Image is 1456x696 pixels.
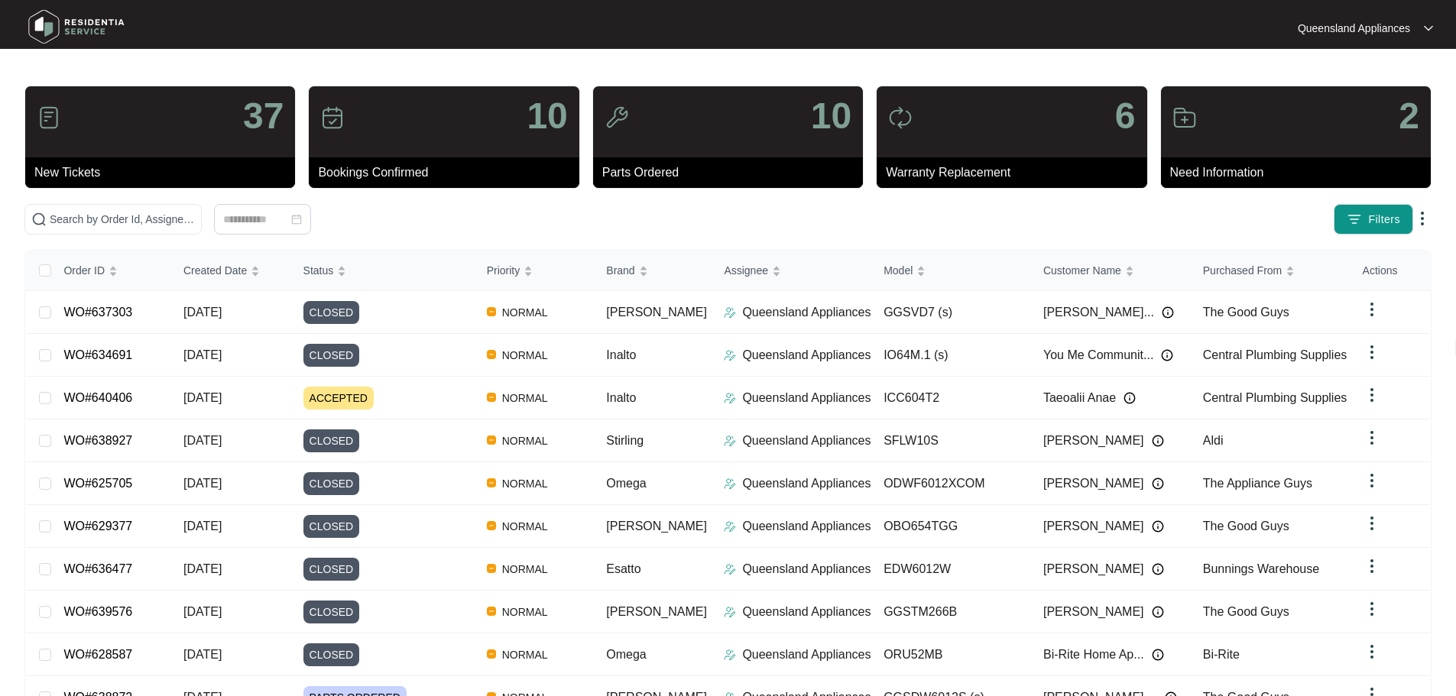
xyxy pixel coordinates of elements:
span: [DATE] [183,391,222,404]
img: dropdown arrow [1363,386,1381,404]
img: Assigner Icon [724,435,736,447]
img: Assigner Icon [724,477,736,490]
p: Queensland Appliances [742,603,871,621]
span: [PERSON_NAME] [606,306,707,319]
td: ORU52MB [871,633,1031,676]
span: Customer Name [1043,262,1121,279]
img: Assigner Icon [724,349,736,361]
span: Aldi [1203,434,1224,447]
span: NORMAL [496,389,554,407]
td: IO64M.1 (s) [871,334,1031,377]
img: dropdown arrow [1363,514,1381,533]
p: Queensland Appliances [742,474,871,493]
span: The Appliance Guys [1203,477,1312,490]
p: Queensland Appliances [742,646,871,664]
span: Filters [1368,212,1400,228]
td: SFLW10S [871,419,1031,462]
span: [PERSON_NAME] [606,520,707,533]
img: Vercel Logo [487,521,496,530]
img: Info icon [1152,606,1164,618]
p: Queensland Appliances [742,560,871,578]
img: Info icon [1161,349,1173,361]
p: Warranty Replacement [886,163,1146,182]
p: Queensland Appliances [742,389,871,407]
p: 2 [1399,98,1419,134]
span: Status [303,262,334,279]
span: Created Date [183,262,247,279]
td: GGSTM266B [871,591,1031,633]
span: Bi-Rite [1203,648,1240,661]
span: Inalto [606,348,636,361]
a: WO#628587 [63,648,132,661]
img: dropdown arrow [1363,557,1381,575]
p: Bookings Confirmed [318,163,579,182]
img: dropdown arrow [1363,300,1381,319]
span: Priority [487,262,520,279]
span: [DATE] [183,306,222,319]
span: [DATE] [183,477,222,490]
td: GGSVD7 (s) [871,291,1031,334]
a: WO#629377 [63,520,132,533]
span: NORMAL [496,603,554,621]
span: [PERSON_NAME] [1043,432,1144,450]
td: EDW6012W [871,548,1031,591]
span: Esatto [606,562,640,575]
a: WO#639576 [63,605,132,618]
span: [PERSON_NAME] [1043,603,1144,621]
img: dropdown arrow [1363,643,1381,661]
span: CLOSED [303,558,360,581]
img: Assigner Icon [724,306,736,319]
span: NORMAL [496,646,554,664]
span: NORMAL [496,346,554,364]
img: icon [320,105,345,130]
th: Created Date [171,251,291,291]
p: 10 [527,98,567,134]
a: WO#640406 [63,391,132,404]
span: CLOSED [303,472,360,495]
img: Info icon [1152,649,1164,661]
a: WO#637303 [63,306,132,319]
img: Info icon [1152,563,1164,575]
img: Vercel Logo [487,393,496,402]
p: Need Information [1170,163,1431,182]
span: [PERSON_NAME] [1043,474,1144,493]
span: NORMAL [496,303,554,322]
span: CLOSED [303,344,360,367]
th: Customer Name [1031,251,1191,291]
img: dropdown arrow [1413,209,1432,228]
button: filter iconFilters [1334,204,1413,235]
span: Inalto [606,391,636,404]
img: dropdown arrow [1424,24,1433,32]
img: Info icon [1152,520,1164,533]
input: Search by Order Id, Assignee Name, Customer Name, Brand and Model [50,211,195,228]
img: dropdown arrow [1363,343,1381,361]
img: Vercel Logo [487,478,496,487]
span: NORMAL [496,517,554,536]
p: Queensland Appliances [742,517,871,536]
span: [DATE] [183,648,222,661]
span: ACCEPTED [303,387,374,410]
span: [DATE] [183,348,222,361]
img: Assigner Icon [724,649,736,661]
th: Priority [475,251,595,291]
img: icon [1172,105,1197,130]
span: [PERSON_NAME] [606,605,707,618]
a: WO#625705 [63,477,132,490]
img: Assigner Icon [724,520,736,533]
img: Info icon [1124,392,1136,404]
img: Vercel Logo [487,649,496,659]
span: Purchased From [1203,262,1282,279]
span: Brand [606,262,634,279]
span: [DATE] [183,434,222,447]
span: CLOSED [303,515,360,538]
p: Queensland Appliances [1298,21,1410,36]
img: Assigner Icon [724,392,736,404]
img: icon [605,105,629,130]
img: Info icon [1152,435,1164,447]
img: dropdown arrow [1363,600,1381,618]
td: OBO654TGG [871,505,1031,548]
span: Assignee [724,262,768,279]
th: Model [871,251,1031,291]
p: 6 [1115,98,1136,134]
a: WO#638927 [63,434,132,447]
